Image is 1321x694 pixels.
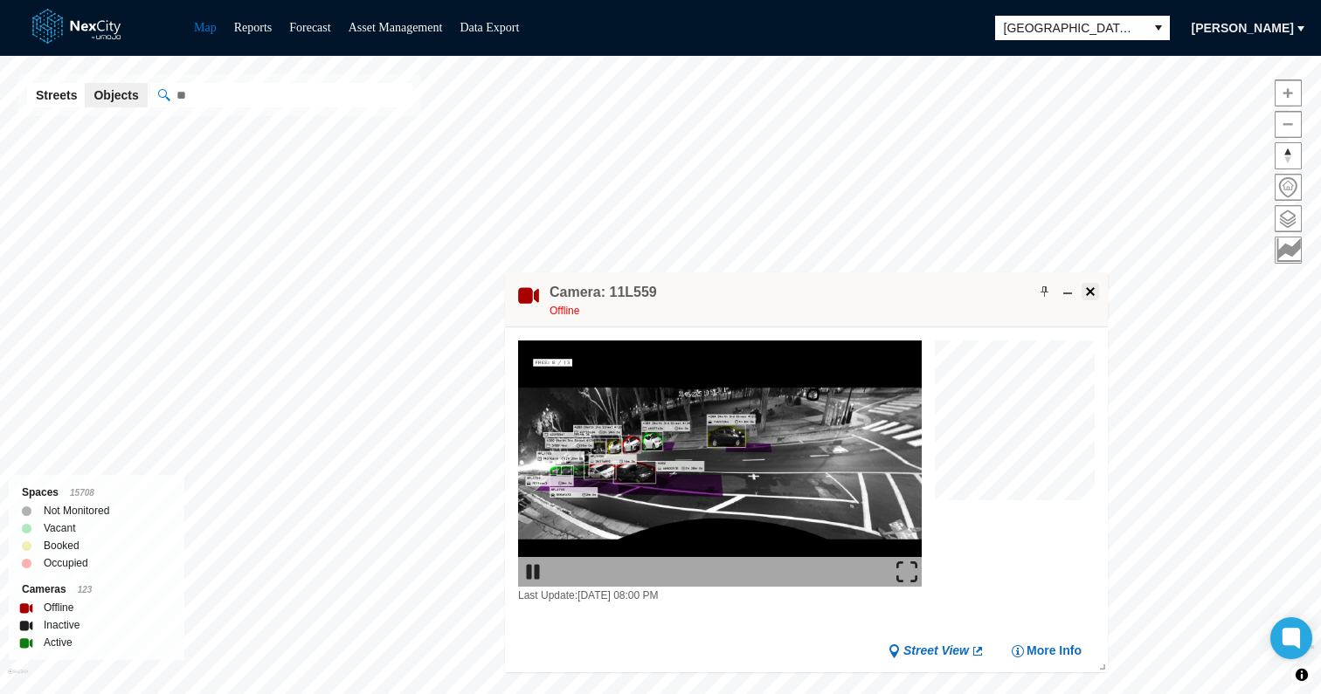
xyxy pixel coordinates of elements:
button: Streets [27,83,86,107]
a: Asset Management [349,21,443,34]
div: Cameras [22,581,171,599]
label: Not Monitored [44,502,109,519]
span: Toggle attribution [1297,665,1307,684]
label: Inactive [44,616,80,634]
a: Map [194,21,217,34]
span: Zoom out [1276,112,1301,137]
a: Forecast [289,21,330,34]
h4: Double-click to make header text selectable [550,283,657,302]
div: Last Update: [DATE] 08:00 PM [518,587,922,604]
label: Occupied [44,554,88,572]
button: select [1147,16,1170,40]
label: Booked [44,537,80,554]
button: Key metrics [1275,237,1302,264]
img: video [518,340,922,587]
span: [GEOGRAPHIC_DATA][PERSON_NAME] [1004,19,1138,37]
button: Zoom out [1275,111,1302,138]
span: More Info [1027,642,1082,659]
a: Mapbox homepage [8,669,28,689]
label: Active [44,634,73,651]
button: Zoom in [1275,79,1302,107]
span: 15708 [70,488,94,498]
img: expand [896,561,917,582]
a: Data Export [460,21,519,34]
div: Double-click to make header text selectable [550,283,657,320]
label: Offline [44,599,73,616]
span: [PERSON_NAME] [1192,19,1294,37]
img: play [522,561,543,582]
button: Reset bearing to north [1275,142,1302,169]
span: Streets [36,86,77,104]
span: Zoom in [1276,80,1301,106]
span: Offline [550,305,579,317]
span: 123 [78,585,93,594]
button: Toggle attribution [1291,664,1312,685]
span: Street View [903,642,969,659]
button: Layers management [1275,205,1302,232]
button: Objects [85,83,147,107]
button: More Info [1011,642,1082,659]
div: Spaces [22,484,171,502]
canvas: Map [935,340,1104,510]
button: Home [1275,174,1302,201]
button: [PERSON_NAME] [1180,14,1305,42]
span: Reset bearing to north [1276,143,1301,168]
a: Reports [234,21,273,34]
a: Street View [888,642,985,659]
span: Objects [93,86,138,104]
label: Vacant [44,519,75,537]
